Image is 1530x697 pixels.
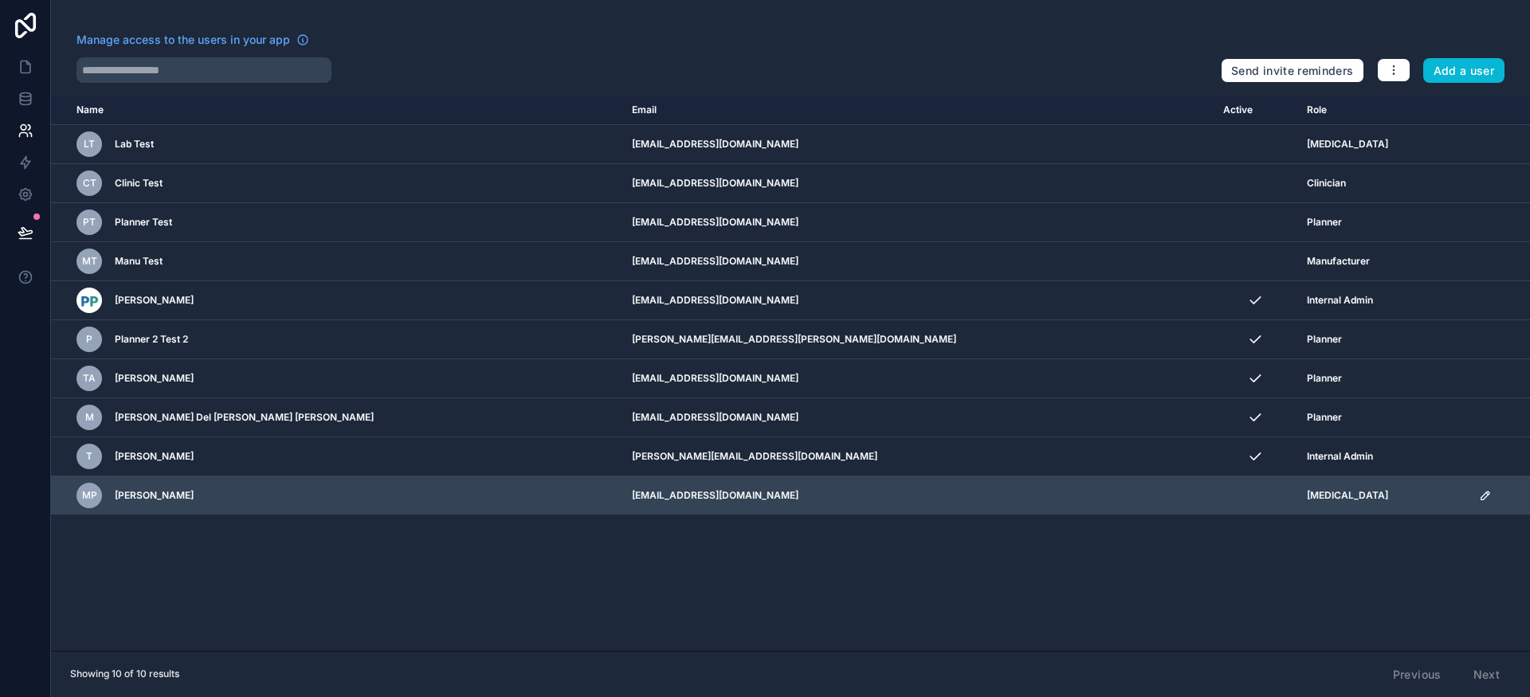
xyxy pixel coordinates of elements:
span: Planner Test [115,216,172,229]
span: Manu Test [115,255,163,268]
span: Manufacturer [1307,255,1370,268]
td: [EMAIL_ADDRESS][DOMAIN_NAME] [622,164,1213,203]
span: Internal Admin [1307,294,1373,307]
span: Planner [1307,216,1342,229]
td: [EMAIL_ADDRESS][DOMAIN_NAME] [622,125,1213,164]
span: MT [82,255,97,268]
span: TA [83,372,96,385]
span: LT [84,138,95,151]
th: Name [51,96,622,125]
span: Internal Admin [1307,450,1373,463]
span: [PERSON_NAME] Del [PERSON_NAME] [PERSON_NAME] [115,411,374,424]
span: Clinic Test [115,177,163,190]
span: Planner 2 Test 2 [115,333,188,346]
span: Planner [1307,411,1342,424]
span: [PERSON_NAME] [115,489,194,502]
th: Email [622,96,1213,125]
div: scrollable content [51,96,1530,651]
td: [EMAIL_ADDRESS][DOMAIN_NAME] [622,398,1213,437]
th: Active [1214,96,1297,125]
td: [PERSON_NAME][EMAIL_ADDRESS][PERSON_NAME][DOMAIN_NAME] [622,320,1213,359]
span: CT [83,177,96,190]
span: [MEDICAL_DATA] [1307,138,1388,151]
td: [EMAIL_ADDRESS][DOMAIN_NAME] [622,476,1213,515]
span: PT [83,216,96,229]
td: [EMAIL_ADDRESS][DOMAIN_NAME] [622,281,1213,320]
th: Role [1297,96,1470,125]
td: [PERSON_NAME][EMAIL_ADDRESS][DOMAIN_NAME] [622,437,1213,476]
span: P [86,333,92,346]
span: Showing 10 of 10 results [70,668,179,680]
td: [EMAIL_ADDRESS][DOMAIN_NAME] [622,242,1213,281]
span: Lab Test [115,138,154,151]
span: Planner [1307,372,1342,385]
td: [EMAIL_ADDRESS][DOMAIN_NAME] [622,203,1213,242]
a: Manage access to the users in your app [76,32,309,48]
span: T [86,450,92,463]
span: [PERSON_NAME] [115,450,194,463]
span: M [85,411,94,424]
span: [PERSON_NAME] [115,294,194,307]
span: Manage access to the users in your app [76,32,290,48]
span: Clinician [1307,177,1346,190]
span: [PERSON_NAME] [115,372,194,385]
td: [EMAIL_ADDRESS][DOMAIN_NAME] [622,359,1213,398]
button: Send invite reminders [1221,58,1363,84]
span: Planner [1307,333,1342,346]
button: Add a user [1423,58,1505,84]
span: [MEDICAL_DATA] [1307,489,1388,502]
span: MP [82,489,97,502]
